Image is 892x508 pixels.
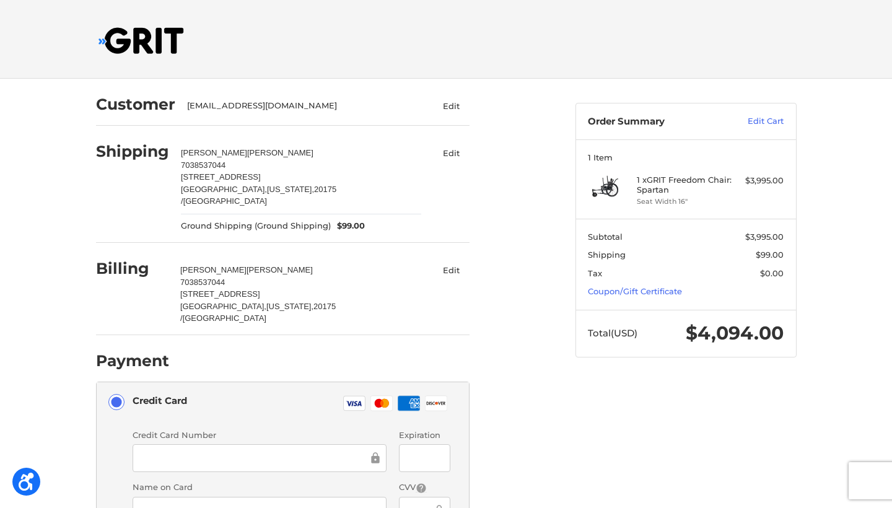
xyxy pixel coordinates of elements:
span: Subtotal [588,232,623,242]
span: [PERSON_NAME] [247,265,313,274]
h2: Payment [96,351,169,370]
iframe: Secure Credit Card Frame - Expiration Date [408,451,442,465]
span: 7038537044 [181,160,225,170]
label: Credit Card Number [133,429,387,442]
span: [GEOGRAPHIC_DATA], [180,302,266,311]
span: Ground Shipping (Ground Shipping) [181,220,331,232]
div: $3,995.00 [735,175,784,187]
span: 7038537044 [180,278,225,287]
span: [PERSON_NAME] [181,148,247,157]
span: Total (USD) [588,327,637,339]
span: Tax [588,268,602,278]
span: [PERSON_NAME] [180,265,247,274]
span: $99.00 [756,250,784,260]
div: Credit Card [133,390,187,411]
span: $0.00 [760,268,784,278]
img: GRIT All-Terrain Wheelchair and Mobility Equipment [98,27,184,54]
span: $4,094.00 [686,322,784,344]
span: [STREET_ADDRESS] [180,289,260,299]
span: $99.00 [331,220,365,232]
span: [US_STATE], [266,302,313,311]
button: Edit [434,261,470,279]
span: [GEOGRAPHIC_DATA] [183,313,266,323]
span: [GEOGRAPHIC_DATA], [181,185,267,194]
li: Seat Width 16" [637,196,732,207]
a: Coupon/Gift Certificate [588,286,682,296]
h2: Billing [96,259,168,278]
span: [GEOGRAPHIC_DATA] [183,196,267,206]
h4: 1 x GRIT Freedom Chair: Spartan [637,175,732,195]
span: [US_STATE], [267,185,314,194]
h2: Shipping [96,142,169,161]
span: [STREET_ADDRESS] [181,172,261,182]
span: $3,995.00 [745,232,784,242]
span: [PERSON_NAME] [247,148,313,157]
h2: Customer [96,95,175,114]
label: Name on Card [133,481,387,494]
label: Expiration [399,429,450,442]
div: [EMAIL_ADDRESS][DOMAIN_NAME] [187,100,409,112]
span: Shipping [588,250,626,260]
a: Edit Cart [721,115,784,128]
h3: 1 Item [588,152,784,162]
button: Edit [434,97,470,115]
iframe: Secure Credit Card Frame - Credit Card Number [141,451,369,465]
label: CVV [399,481,450,494]
button: Edit [434,144,470,162]
h3: Order Summary [588,115,721,128]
